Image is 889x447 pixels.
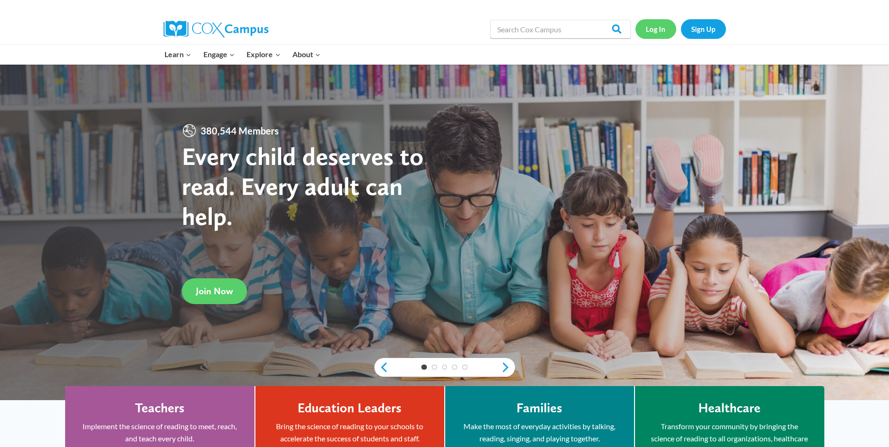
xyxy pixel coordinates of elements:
[374,358,515,377] div: content slider buttons
[421,365,427,370] a: 1
[432,365,437,370] a: 2
[79,420,240,444] p: Implement the science of reading to meet, reach, and teach every child.
[286,45,327,64] button: Child menu of About
[197,123,283,138] span: 380,544 Members
[159,45,327,64] nav: Primary Navigation
[442,365,448,370] a: 3
[490,20,631,38] input: Search Cox Campus
[681,19,726,38] a: Sign Up
[698,400,761,416] h4: Healthcare
[635,19,726,38] nav: Secondary Navigation
[452,365,457,370] a: 4
[269,420,430,444] p: Bring the science of reading to your schools to accelerate the success of students and staff.
[164,21,269,37] img: Cox Campus
[197,45,241,64] button: Child menu of Engage
[459,420,620,444] p: Make the most of everyday activities by talking, reading, singing, and playing together.
[182,278,247,304] a: Join Now
[298,400,402,416] h4: Education Leaders
[196,285,233,297] span: Join Now
[516,400,562,416] h4: Families
[462,365,468,370] a: 5
[159,45,198,64] button: Child menu of Learn
[374,362,388,373] a: previous
[182,141,424,231] strong: Every child deserves to read. Every adult can help.
[635,19,676,38] a: Log In
[241,45,287,64] button: Child menu of Explore
[501,362,515,373] a: next
[135,400,185,416] h4: Teachers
